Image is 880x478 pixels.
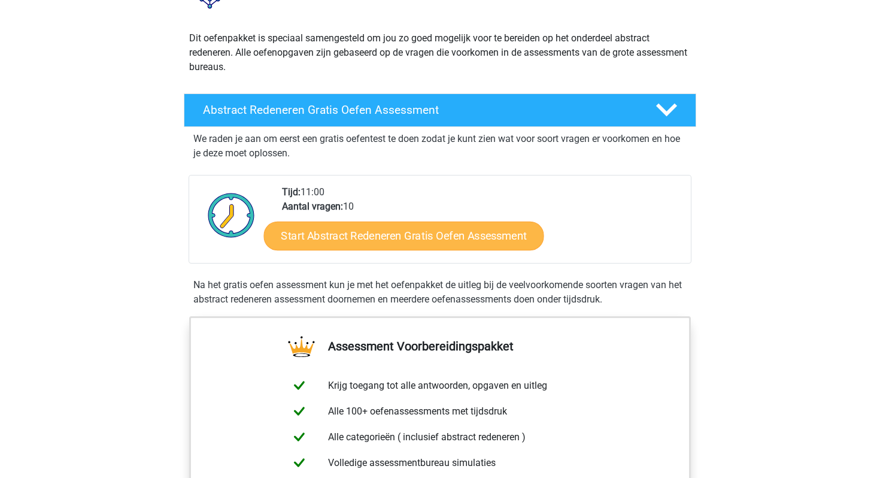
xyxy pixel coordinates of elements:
a: Start Abstract Redeneren Gratis Oefen Assessment [264,221,544,250]
h4: Abstract Redeneren Gratis Oefen Assessment [203,103,636,117]
p: Dit oefenpakket is speciaal samengesteld om jou zo goed mogelijk voor te bereiden op het onderdee... [189,31,691,74]
img: Klok [201,185,262,245]
a: Abstract Redeneren Gratis Oefen Assessment [179,93,701,127]
p: We raden je aan om eerst een gratis oefentest te doen zodat je kunt zien wat voor soort vragen er... [193,132,687,161]
b: Aantal vragen: [282,201,343,212]
div: Na het gratis oefen assessment kun je met het oefenpakket de uitleg bij de veelvoorkomende soorte... [189,278,691,307]
b: Tijd: [282,186,301,198]
div: 11:00 10 [273,185,690,263]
